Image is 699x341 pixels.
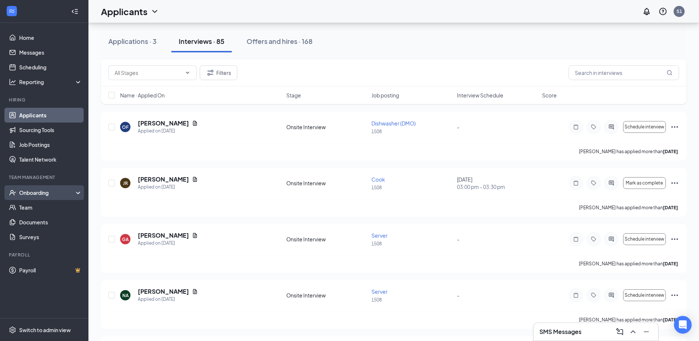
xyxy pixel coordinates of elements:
div: Team Management [9,174,81,180]
a: Messages [19,45,82,60]
a: Surveys [19,230,82,244]
svg: Filter [206,68,215,77]
div: NA [122,292,129,299]
button: Filter Filters [200,65,237,80]
span: - [457,124,459,130]
div: Payroll [9,252,81,258]
p: 1508 [371,185,452,191]
svg: UserCheck [9,189,16,196]
div: Onsite Interview [286,235,367,243]
div: Applied on [DATE] [138,127,198,135]
svg: Document [192,232,198,238]
span: 03:00 pm - 03:30 pm [457,183,538,190]
b: [DATE] [663,317,678,323]
svg: Note [572,180,580,186]
svg: Ellipses [670,179,679,187]
a: Sourcing Tools [19,123,82,137]
b: [DATE] [663,149,678,154]
svg: Ellipses [670,235,679,244]
div: Applications · 3 [108,37,157,46]
span: Interview Schedule [457,92,503,99]
span: Dishwasher (DMO) [371,120,416,127]
p: 1508 [371,297,452,303]
svg: MagnifyingGlass [667,70,672,76]
div: Applied on [DATE] [138,296,198,303]
span: Job posting [371,92,399,99]
button: Schedule interview [623,233,666,245]
svg: Notifications [642,7,651,16]
h5: [PERSON_NAME] [138,287,189,296]
a: Documents [19,215,82,230]
div: S1 [677,8,682,14]
a: Home [19,30,82,45]
p: [PERSON_NAME] has applied more than . [579,317,679,323]
span: Server [371,232,388,239]
svg: ChevronDown [150,7,159,16]
svg: QuestionInfo [658,7,667,16]
svg: ActiveChat [607,124,616,130]
svg: Document [192,289,198,294]
svg: Tag [589,180,598,186]
div: Onsite Interview [286,292,367,299]
svg: Tag [589,236,598,242]
a: Applicants [19,108,82,123]
span: Mark as complete [626,180,663,186]
span: - [457,236,459,242]
h5: [PERSON_NAME] [138,119,189,127]
b: [DATE] [663,205,678,210]
div: Reporting [19,78,83,86]
svg: ActiveChat [607,292,616,298]
div: Onsite Interview [286,123,367,131]
svg: ComposeMessage [615,327,624,336]
input: Search in interviews [569,65,679,80]
svg: Document [192,120,198,126]
h3: SMS Messages [539,328,581,336]
span: - [457,292,459,299]
svg: Collapse [71,8,78,15]
h5: [PERSON_NAME] [138,175,189,183]
svg: Note [572,292,580,298]
span: Cook [371,176,385,183]
button: Minimize [640,326,652,338]
svg: ChevronDown [185,70,191,76]
div: Open Intercom Messenger [674,316,692,334]
div: Applied on [DATE] [138,240,198,247]
span: Server [371,288,388,295]
svg: ActiveChat [607,236,616,242]
a: Job Postings [19,137,82,152]
div: JR [123,180,128,186]
div: Applied on [DATE] [138,183,198,191]
div: Onsite Interview [286,179,367,187]
p: [PERSON_NAME] has applied more than . [579,204,679,211]
svg: Ellipses [670,291,679,300]
svg: ActiveChat [607,180,616,186]
span: Score [542,92,557,99]
span: Stage [286,92,301,99]
a: PayrollCrown [19,263,82,278]
svg: Ellipses [670,123,679,131]
a: Talent Network [19,152,82,167]
button: ComposeMessage [614,326,626,338]
p: 1508 [371,128,452,135]
b: [DATE] [663,261,678,266]
a: Scheduling [19,60,82,75]
div: GA [122,236,129,242]
h1: Applicants [101,5,147,18]
button: ChevronUp [627,326,639,338]
p: 1508 [371,241,452,247]
div: Interviews · 85 [179,37,224,46]
h5: [PERSON_NAME] [138,231,189,240]
svg: Note [572,236,580,242]
p: [PERSON_NAME] has applied more than . [579,148,679,155]
p: [PERSON_NAME] has applied more than . [579,261,679,267]
svg: Tag [589,292,598,298]
span: Schedule interview [625,237,664,242]
svg: Document [192,176,198,182]
button: Mark as complete [623,177,666,189]
svg: Settings [9,326,16,334]
div: [DATE] [457,176,538,190]
svg: Minimize [642,327,651,336]
svg: Note [572,124,580,130]
button: Schedule interview [623,289,666,301]
div: Hiring [9,97,81,103]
